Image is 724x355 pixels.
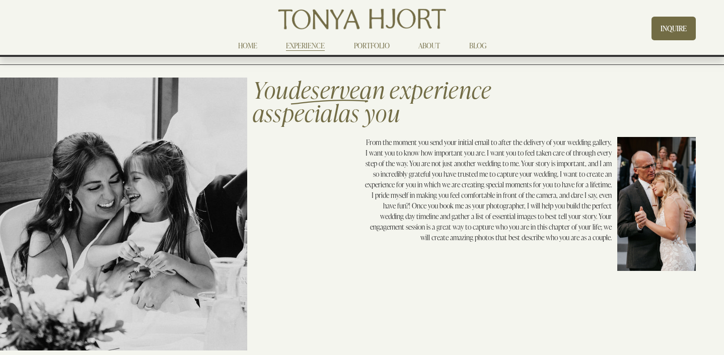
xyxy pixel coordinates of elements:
a: HOME [238,40,257,52]
span: an experience as as you [253,74,492,127]
a: INQUIRE [651,17,696,40]
a: ABOUT [418,40,440,52]
em: deserve [289,74,360,104]
a: PORTFOLIO [354,40,390,52]
p: From the moment you send your initial email to after the delivery of your wedding gallery, I want... [365,137,612,243]
a: BLOG [469,40,486,52]
a: EXPERIENCE [286,40,325,52]
span: You [253,74,289,104]
img: Tonya Hjort [276,5,448,33]
em: special [273,97,338,127]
